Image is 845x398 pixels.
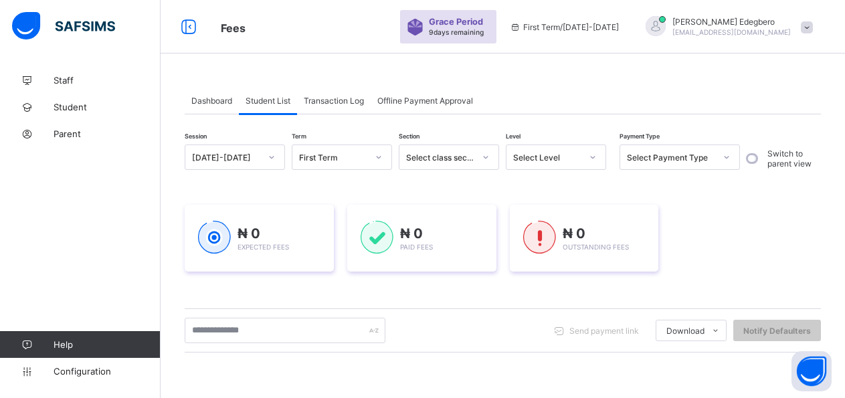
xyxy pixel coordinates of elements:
div: Select Level [513,153,581,163]
span: Fees [221,21,246,35]
span: Send payment link [569,326,639,336]
span: Parent [54,128,161,139]
span: Notify Defaulters [743,326,811,336]
span: Student List [246,96,290,106]
span: Grace Period [429,17,483,27]
div: FrankEdegbero [632,16,820,38]
span: Configuration [54,366,160,377]
span: Student [54,102,161,112]
span: [PERSON_NAME] Edegbero [672,17,791,27]
span: [EMAIL_ADDRESS][DOMAIN_NAME] [672,28,791,36]
span: session/term information [510,22,619,32]
label: Switch to parent view [767,148,818,169]
div: [DATE]-[DATE] [192,153,260,163]
div: Select class section [406,153,474,163]
img: safsims [12,12,115,40]
img: sticker-purple.71386a28dfed39d6af7621340158ba97.svg [407,19,424,35]
span: ₦ 0 [563,225,585,241]
span: Dashboard [191,96,232,106]
span: Level [506,132,521,140]
button: Open asap [791,351,832,391]
span: Term [292,132,306,140]
span: Section [399,132,419,140]
span: ₦ 0 [400,225,423,241]
img: expected-1.03dd87d44185fb6c27cc9b2570c10499.svg [198,221,231,254]
img: paid-1.3eb1404cbcb1d3b736510a26bbfa3ccb.svg [361,221,393,254]
img: outstanding-1.146d663e52f09953f639664a84e30106.svg [523,221,556,254]
span: Staff [54,75,161,86]
span: Download [666,326,705,336]
span: Outstanding Fees [563,243,629,251]
span: Transaction Log [304,96,364,106]
span: Help [54,339,160,350]
span: Payment Type [620,132,660,140]
span: Expected Fees [238,243,289,251]
span: 9 days remaining [429,28,484,36]
span: Offline Payment Approval [377,96,473,106]
span: ₦ 0 [238,225,260,241]
div: Select Payment Type [627,153,715,163]
span: Paid Fees [400,243,433,251]
div: First Term [299,153,367,163]
span: Session [185,132,207,140]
